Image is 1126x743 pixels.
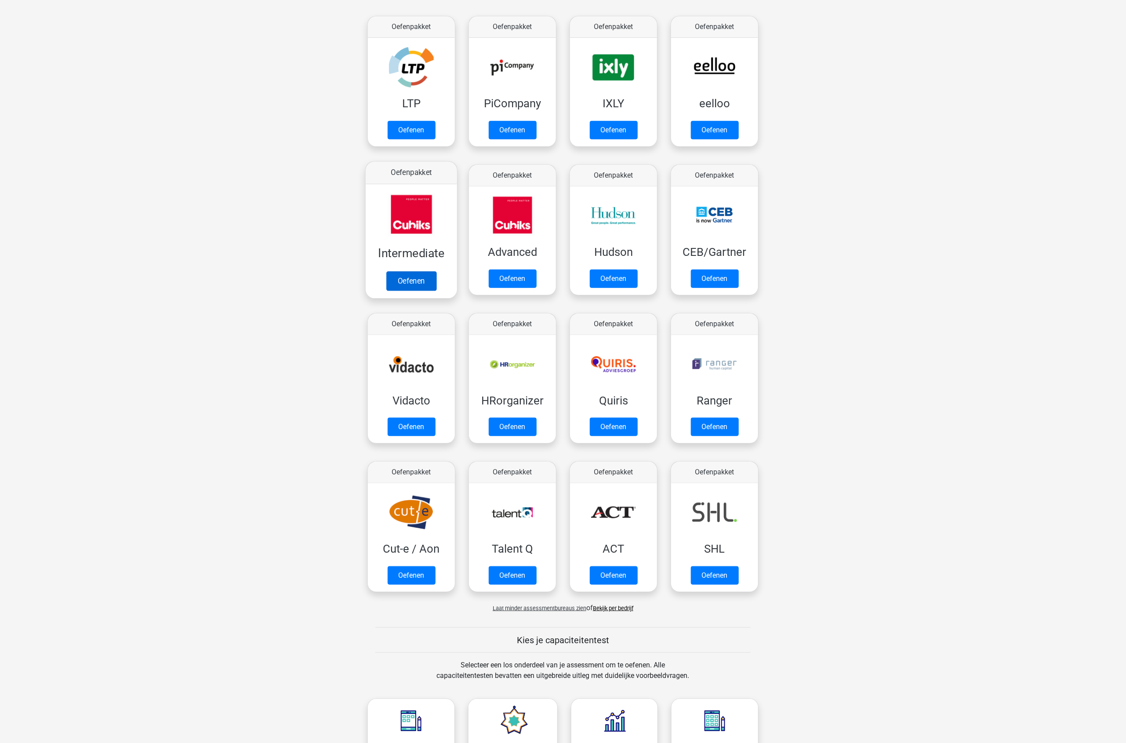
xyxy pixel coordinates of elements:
a: Oefenen [489,418,537,436]
a: Oefenen [590,418,638,436]
a: Oefenen [388,121,436,139]
a: Bekijk per bedrijf [593,605,633,612]
a: Oefenen [489,121,537,139]
a: Oefenen [590,121,638,139]
a: Oefenen [386,271,436,291]
span: Laat minder assessmentbureaus zien [493,605,586,612]
a: Oefenen [388,418,436,436]
a: Oefenen [590,566,638,585]
a: Oefenen [691,418,739,436]
a: Oefenen [489,270,537,288]
a: Oefenen [388,566,436,585]
a: Oefenen [691,270,739,288]
div: Selecteer een los onderdeel van je assessment om te oefenen. Alle capaciteitentesten bevatten een... [428,660,697,692]
a: Oefenen [489,566,537,585]
a: Oefenen [691,121,739,139]
a: Oefenen [590,270,638,288]
a: Oefenen [691,566,739,585]
div: of [361,596,765,613]
h5: Kies je capaciteitentest [375,635,751,645]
